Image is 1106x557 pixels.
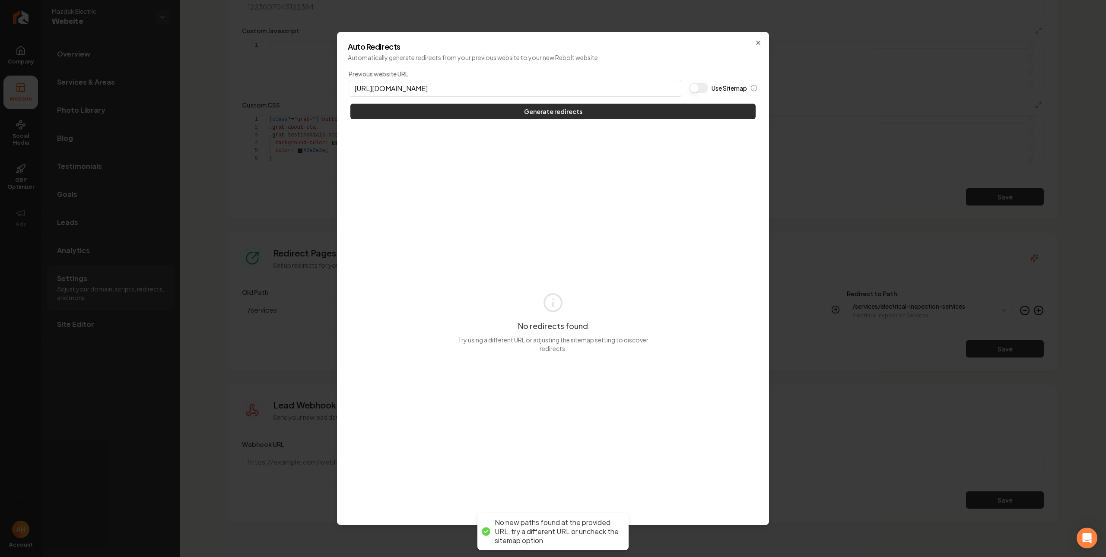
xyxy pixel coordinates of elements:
h3: No redirects found [518,320,588,332]
input: https://rebolthq.com [349,80,682,97]
label: Previous website URL [349,70,682,78]
label: Use Sitemap [712,84,747,92]
p: Automatically generate redirects from your previous website to your new Rebolt website [348,53,758,62]
button: Generate redirects [350,104,756,119]
h2: Auto Redirects [348,43,758,51]
div: No new paths found at the provided URL, try a different URL or uncheck the sitemap option [495,518,620,545]
p: Try using a different URL or adjusting the sitemap setting to discover redirects. [456,335,650,353]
